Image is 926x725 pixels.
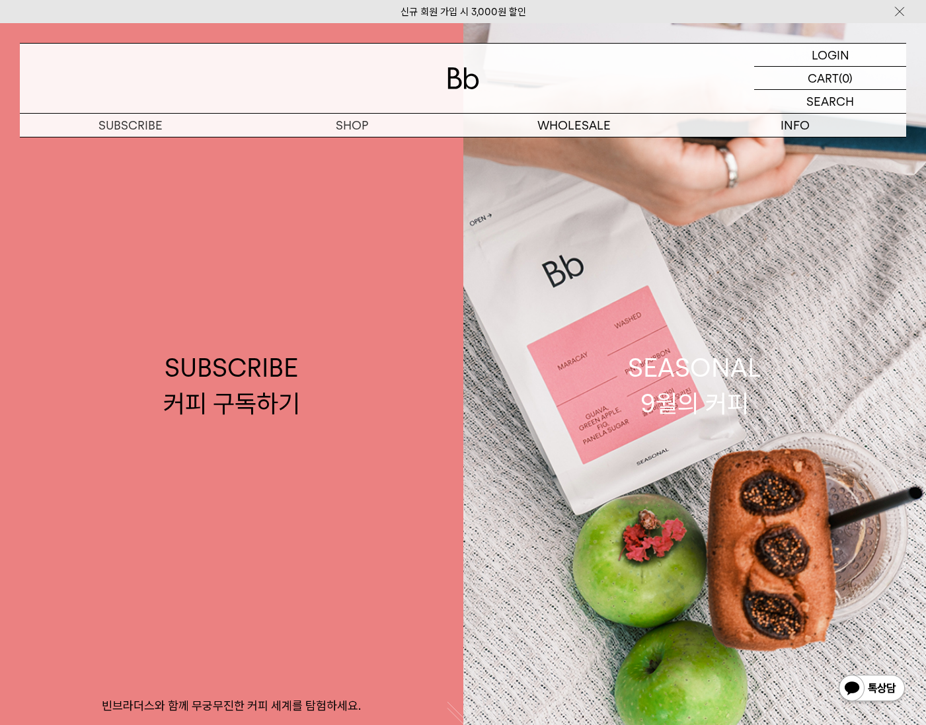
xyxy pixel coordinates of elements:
[754,67,906,90] a: CART (0)
[839,67,853,89] p: (0)
[837,673,906,705] img: 카카오톡 채널 1:1 채팅 버튼
[463,114,685,137] p: WHOLESALE
[628,350,761,420] div: SEASONAL 9월의 커피
[808,67,839,89] p: CART
[685,114,906,137] p: INFO
[806,90,854,113] p: SEARCH
[447,67,479,89] img: 로고
[812,44,849,66] p: LOGIN
[401,6,526,18] a: 신규 회원 가입 시 3,000원 할인
[754,44,906,67] a: LOGIN
[241,114,463,137] a: SHOP
[163,350,300,420] div: SUBSCRIBE 커피 구독하기
[20,114,241,137] a: SUBSCRIBE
